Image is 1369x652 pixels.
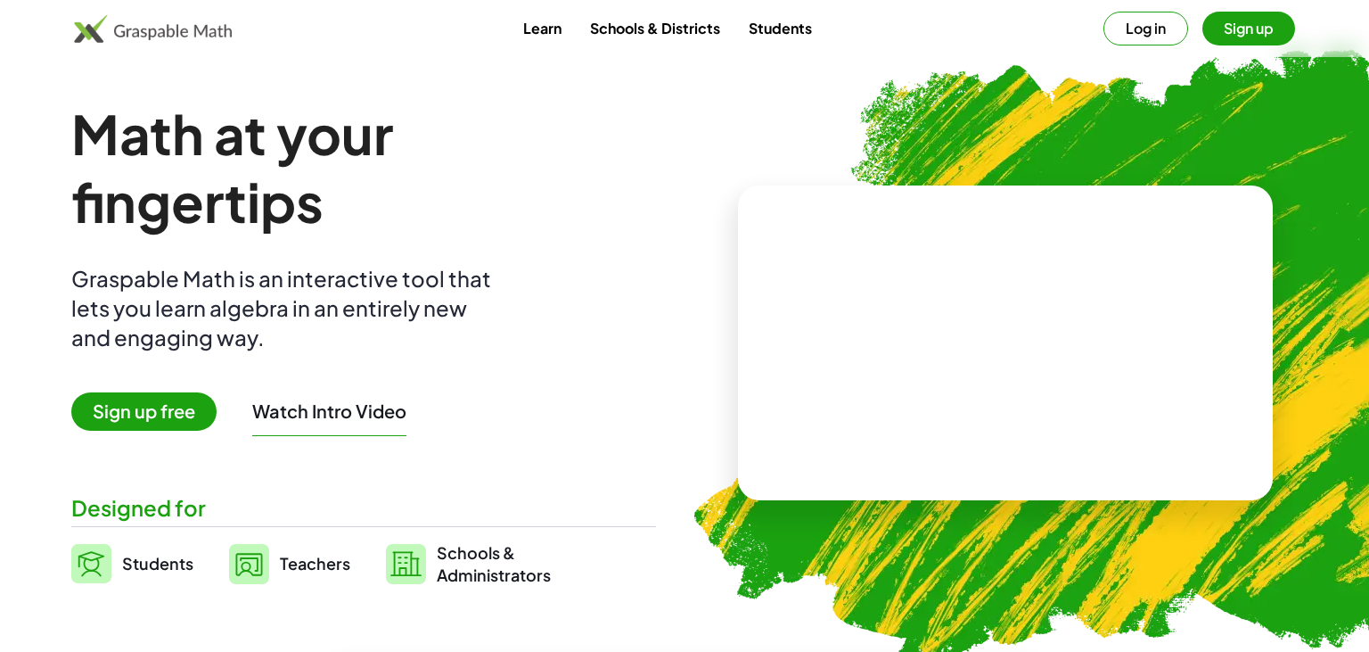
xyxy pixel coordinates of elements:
[872,276,1139,410] video: What is this? This is dynamic math notation. Dynamic math notation plays a central role in how Gr...
[386,544,426,584] img: svg%3e
[71,392,217,431] span: Sign up free
[229,541,350,586] a: Teachers
[71,541,193,586] a: Students
[71,264,499,352] div: Graspable Math is an interactive tool that lets you learn algebra in an entirely new and engaging...
[1103,12,1188,45] button: Log in
[386,541,551,586] a: Schools &Administrators
[509,12,576,45] a: Learn
[734,12,826,45] a: Students
[71,100,638,235] h1: Math at your fingertips
[71,493,656,523] div: Designed for
[229,544,269,584] img: svg%3e
[122,553,193,574] span: Students
[437,541,551,586] span: Schools & Administrators
[280,553,350,574] span: Teachers
[576,12,734,45] a: Schools & Districts
[1202,12,1295,45] button: Sign up
[71,544,111,583] img: svg%3e
[252,400,406,423] button: Watch Intro Video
